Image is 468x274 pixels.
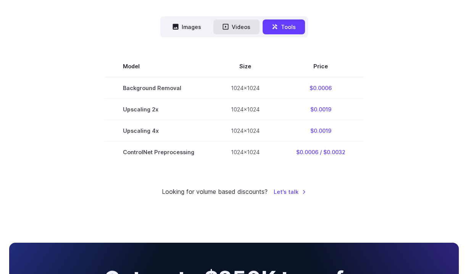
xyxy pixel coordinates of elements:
[213,98,278,120] td: 1024x1024
[263,19,305,34] button: Tools
[213,141,278,163] td: 1024x1024
[213,19,260,34] button: Videos
[163,19,210,34] button: Images
[213,77,278,99] td: 1024x1024
[274,187,306,196] a: Let's talk
[278,141,364,163] td: $0.0006 / $0.0032
[278,98,364,120] td: $0.0019
[105,56,213,77] th: Model
[162,187,268,197] small: Looking for volume based discounts?
[213,120,278,141] td: 1024x1024
[105,120,213,141] td: Upscaling 4x
[278,120,364,141] td: $0.0019
[213,56,278,77] th: Size
[105,77,213,99] td: Background Removal
[105,141,213,163] td: ControlNet Preprocessing
[105,98,213,120] td: Upscaling 2x
[278,77,364,99] td: $0.0006
[278,56,364,77] th: Price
